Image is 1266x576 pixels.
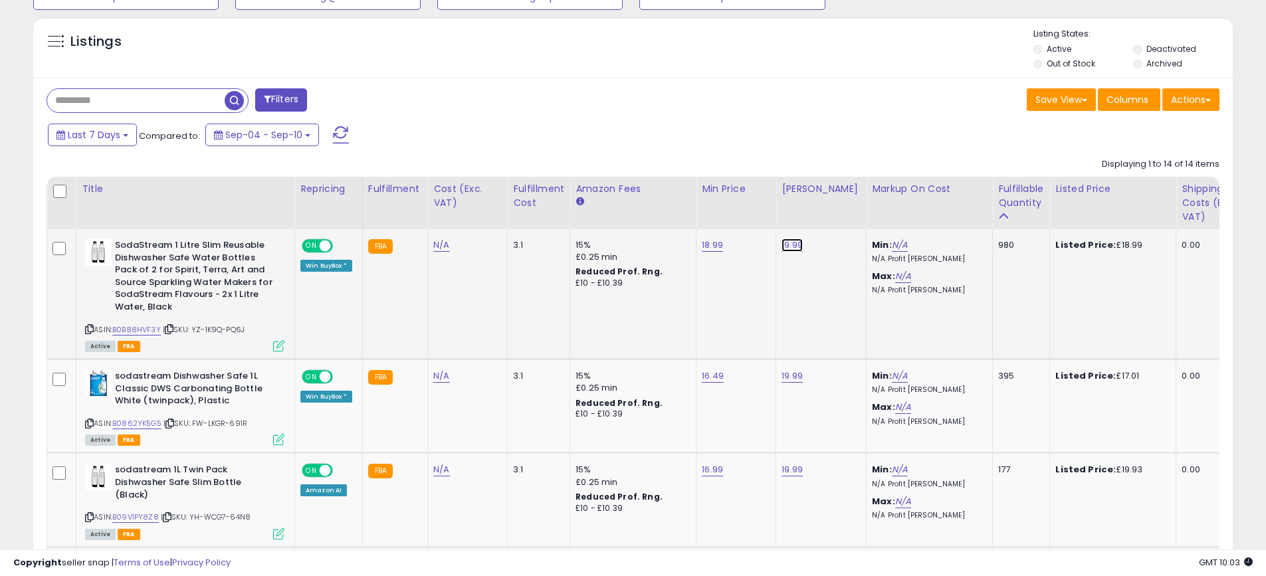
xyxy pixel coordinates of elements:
a: 16.99 [702,463,723,476]
span: OFF [331,371,352,383]
p: N/A Profit [PERSON_NAME] [872,286,982,295]
button: Actions [1162,88,1219,111]
b: Max: [872,270,895,282]
div: 15% [576,464,686,476]
b: sodastream Dishwasher Safe 1L Classic DWS Carbonating Bottle White (twinpack), Plastic [115,370,276,411]
div: ASIN: [85,370,284,444]
small: FBA [368,239,393,254]
div: 3.1 [513,239,560,251]
div: £10 - £10.39 [576,278,686,289]
b: Listed Price: [1055,463,1116,476]
span: | SKU: YH-WCG7-64N8 [161,512,251,522]
a: 18.99 [702,239,723,252]
b: Max: [872,495,895,508]
a: B0B88HVF3Y [112,324,161,336]
span: Compared to: [139,130,200,142]
span: ON [303,240,320,252]
a: N/A [892,239,908,252]
div: 0.00 [1182,464,1245,476]
div: 3.1 [513,370,560,382]
p: N/A Profit [PERSON_NAME] [872,480,982,489]
small: FBA [368,464,393,478]
div: Title [82,182,289,196]
div: £17.01 [1055,370,1166,382]
div: £10 - £10.39 [576,503,686,514]
div: £18.99 [1055,239,1166,251]
b: Min: [872,369,892,382]
a: B09V1PY8Z8 [112,512,159,523]
label: Archived [1146,58,1182,69]
span: | SKU: FW-LKGR-691R [163,418,247,429]
a: N/A [433,463,449,476]
a: N/A [433,369,449,383]
span: All listings currently available for purchase on Amazon [85,529,116,540]
div: 0.00 [1182,239,1245,251]
div: Amazon Fees [576,182,690,196]
div: Repricing [300,182,357,196]
a: N/A [433,239,449,252]
a: 19.99 [782,369,803,383]
img: 41ppKYOR9vL._SL40_.jpg [85,239,112,266]
button: Columns [1098,88,1160,111]
span: Columns [1107,93,1148,106]
p: N/A Profit [PERSON_NAME] [872,385,982,395]
b: SodaStream 1 Litre Slim Reusable Dishwasher Safe Water Bottles Pack of 2 for Spirit, Terra, Art a... [115,239,276,316]
div: Fulfillable Quantity [998,182,1044,210]
div: 395 [998,370,1039,382]
b: Reduced Prof. Rng. [576,266,663,277]
span: FBA [118,434,140,446]
p: N/A Profit [PERSON_NAME] [872,511,982,520]
a: N/A [895,270,911,283]
span: All listings currently available for purchase on Amazon [85,434,116,446]
span: Sep-04 - Sep-10 [225,128,302,142]
span: | SKU: YZ-1K9Q-PQ6J [163,324,245,335]
a: Terms of Use [114,556,170,569]
div: £19.93 [1055,464,1166,476]
a: N/A [895,495,911,508]
b: Reduced Prof. Rng. [576,397,663,409]
div: Amazon AI [300,484,347,496]
a: Privacy Policy [172,556,231,569]
div: Win BuyBox * [300,260,352,272]
b: sodastream 1L Twin Pack Dishwasher Safe Slim Bottle (Black) [115,464,276,504]
b: Listed Price: [1055,239,1116,251]
th: The percentage added to the cost of goods (COGS) that forms the calculator for Min & Max prices. [867,177,993,229]
div: £0.25 min [576,251,686,263]
b: Min: [872,463,892,476]
div: 15% [576,370,686,382]
span: Last 7 Days [68,128,120,142]
div: 980 [998,239,1039,251]
a: 19.99 [782,463,803,476]
p: N/A Profit [PERSON_NAME] [872,254,982,264]
b: Min: [872,239,892,251]
div: ASIN: [85,239,284,350]
button: Filters [255,88,307,112]
div: £0.25 min [576,476,686,488]
div: £0.25 min [576,382,686,394]
a: N/A [892,369,908,383]
p: Listing States: [1033,28,1233,41]
span: ON [303,371,320,383]
span: OFF [331,240,352,252]
b: Max: [872,401,895,413]
div: Listed Price [1055,182,1170,196]
strong: Copyright [13,556,62,569]
label: Deactivated [1146,43,1196,54]
small: FBA [368,370,393,385]
div: £10 - £10.39 [576,409,686,420]
small: Amazon Fees. [576,196,583,208]
a: B0862YK5G5 [112,418,161,429]
div: 15% [576,239,686,251]
div: [PERSON_NAME] [782,182,861,196]
span: 2025-09-18 10:03 GMT [1199,556,1253,569]
div: Win BuyBox * [300,391,352,403]
div: 0.00 [1182,370,1245,382]
label: Active [1047,43,1071,54]
button: Save View [1027,88,1096,111]
img: 41AkzH+FrGL._SL40_.jpg [85,464,112,490]
p: N/A Profit [PERSON_NAME] [872,417,982,427]
button: Sep-04 - Sep-10 [205,124,319,146]
img: 41O-qeJR-yL._SL40_.jpg [85,370,112,397]
a: N/A [892,463,908,476]
div: Cost (Exc. VAT) [433,182,502,210]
